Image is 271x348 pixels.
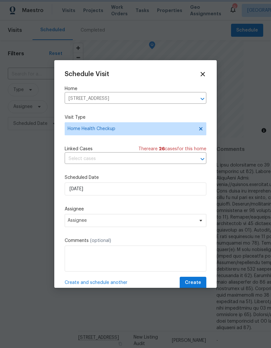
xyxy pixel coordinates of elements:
[65,174,206,181] label: Scheduled Date
[65,237,206,244] label: Comments
[90,238,111,243] span: (optional)
[65,182,206,195] input: M/D/YYYY
[65,154,188,164] input: Select cases
[65,94,188,104] input: Enter in an address
[65,206,206,212] label: Assignee
[159,147,165,151] span: 26
[198,154,207,164] button: Open
[68,126,194,132] span: Home Health Checkup
[138,146,206,152] span: There are case s for this home
[198,94,207,103] button: Open
[68,218,195,223] span: Assignee
[180,277,206,289] button: Create
[65,146,93,152] span: Linked Cases
[199,71,206,78] span: Close
[65,279,127,286] span: Create and schedule another
[65,86,206,92] label: Home
[65,114,206,121] label: Visit Type
[65,71,109,77] span: Schedule Visit
[185,279,201,287] span: Create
